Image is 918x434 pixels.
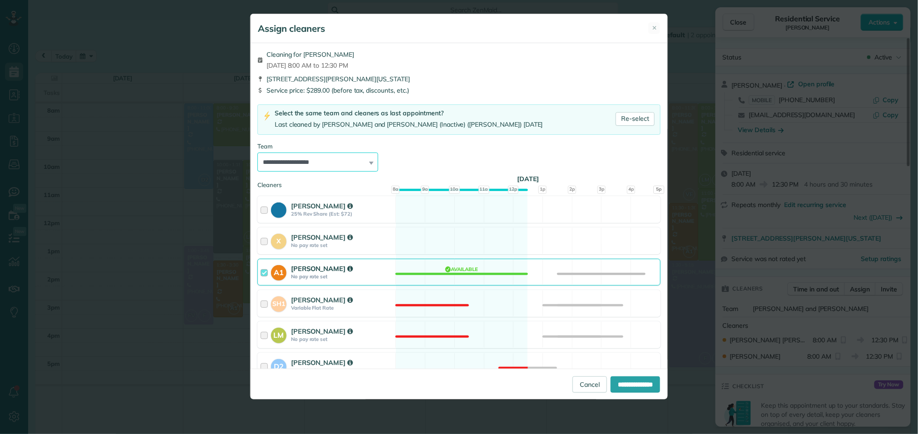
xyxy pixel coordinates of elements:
[291,296,353,304] strong: [PERSON_NAME]
[291,202,353,210] strong: [PERSON_NAME]
[291,264,353,273] strong: [PERSON_NAME]
[257,181,661,183] div: Cleaners
[291,305,393,311] strong: Variable Flat Rate
[271,328,286,340] strong: LM
[267,50,354,59] span: Cleaning for [PERSON_NAME]
[275,120,543,129] div: Last cleaned by [PERSON_NAME] and [PERSON_NAME] (Inactive) ([PERSON_NAME]) [DATE]
[573,376,607,393] a: Cancel
[257,142,661,151] div: Team
[291,233,353,242] strong: [PERSON_NAME]
[291,336,393,342] strong: No pay rate set
[291,242,393,248] strong: No pay rate set
[275,108,543,118] div: Select the same team and cleaners as last appointment?
[271,265,286,278] strong: A1
[291,358,353,367] strong: [PERSON_NAME]
[291,211,393,217] strong: 25% Rev Share (Est: $72)
[652,24,657,32] span: ✕
[271,359,286,372] strong: D2
[263,111,271,121] img: lightning-bolt-icon-94e5364df696ac2de96d3a42b8a9ff6ba979493684c50e6bbbcda72601fa0d29.png
[257,74,661,84] div: [STREET_ADDRESS][PERSON_NAME][US_STATE]
[258,22,325,35] h5: Assign cleaners
[616,112,655,126] a: Re-select
[257,86,661,95] div: Service price: $289.00 (before tax, discounts, etc.)
[267,61,354,70] span: [DATE] 8:00 AM to 12:30 PM
[271,234,286,246] strong: X
[291,327,353,335] strong: [PERSON_NAME]
[271,296,286,309] strong: SH1
[291,273,393,280] strong: No pay rate set
[291,367,393,374] strong: Variable Flat Rate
